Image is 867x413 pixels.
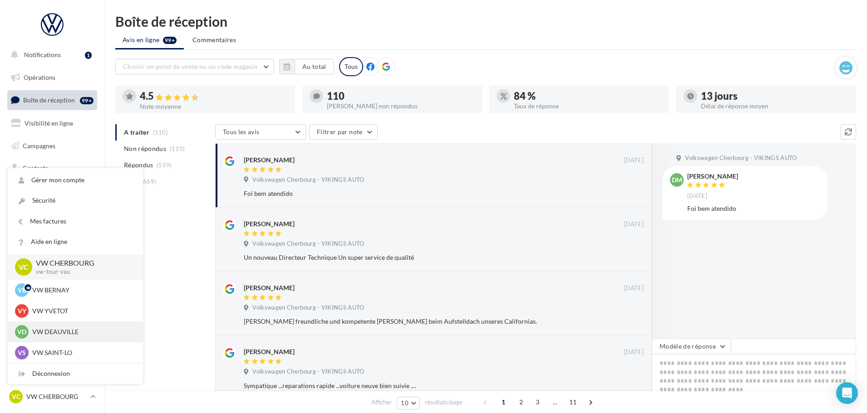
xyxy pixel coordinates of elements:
span: Répondus [124,160,153,170]
div: 4.5 [140,91,288,102]
span: 1 [496,395,511,409]
a: Campagnes [5,136,99,155]
div: Tous [339,57,363,76]
span: Volkswagen Cherbourg - VIKINGS AUTO [685,154,797,162]
span: (669) [141,178,157,185]
div: [PERSON_NAME] [687,173,738,180]
div: Un nouveau Directeur Technique Un super service de qualité [244,253,585,262]
span: Boîte de réception [23,96,75,104]
span: ... [548,395,562,409]
span: DM [672,175,682,185]
span: VD [17,327,26,336]
p: VW DEAUVILLE [32,327,132,336]
p: VW CHERBOURG [36,258,128,268]
div: Boîte de réception [115,15,856,28]
div: 13 jours [701,91,849,101]
span: VS [18,348,26,357]
div: Note moyenne [140,103,288,110]
span: Notifications [24,51,61,58]
span: [DATE] [624,156,644,165]
div: 110 [327,91,475,101]
span: [DATE] [687,192,707,200]
div: 84 % [514,91,662,101]
div: Sympatique ...reparations rapide ...voiture neuve bien suivie .... [244,381,585,390]
div: Déconnexion [8,364,143,384]
a: Gérer mon compte [8,170,143,190]
span: 2 [514,395,528,409]
a: Opérations [5,68,99,87]
p: VW YVETOT [32,306,132,316]
span: [DATE] [624,348,644,356]
a: PLV et print personnalisable [5,226,99,253]
button: Choisir un point de vente ou un code magasin [115,59,274,74]
a: Médiathèque [5,181,99,200]
div: [PERSON_NAME] [244,155,295,165]
div: 99+ [80,97,94,104]
div: [PERSON_NAME] non répondus [327,103,475,109]
span: 11 [566,395,581,409]
a: Aide en ligne [8,232,143,252]
div: [PERSON_NAME] [244,347,295,356]
span: VB [18,286,26,295]
a: Campagnes DataOnDemand [5,257,99,283]
a: VC VW CHERBOURG [7,388,97,405]
a: Sécurité [8,190,143,211]
span: Commentaires [192,35,236,44]
span: Volkswagen Cherbourg - VIKINGS AUTO [252,304,364,312]
button: Tous les avis [215,124,306,140]
a: Contacts [5,159,99,178]
button: Au total [295,59,334,74]
span: 10 [401,399,409,407]
span: Tous les avis [223,128,260,136]
button: 10 [397,397,420,409]
span: (559) [157,161,172,169]
p: vw-tour-vau [36,268,128,276]
div: [PERSON_NAME] [244,283,295,292]
span: Opérations [24,73,55,81]
div: Foi bem atendido [244,189,585,198]
span: Choisir un point de vente ou un code magasin [123,63,257,70]
span: Volkswagen Cherbourg - VIKINGS AUTO [252,176,364,184]
span: [DATE] [624,284,644,292]
p: VW BERNAY [32,286,132,295]
button: Au total [279,59,334,74]
span: 3 [530,395,545,409]
div: Open Intercom Messenger [836,382,858,404]
a: Mes factures [8,211,143,232]
span: résultats/page [425,398,463,407]
div: Délai de réponse moyen [701,103,849,109]
span: Campagnes [23,141,55,149]
span: Non répondus [124,144,166,153]
p: VW CHERBOURG [26,392,87,401]
button: Filtrer par note [309,124,378,140]
a: Boîte de réception99+ [5,90,99,110]
p: VW SAINT-LO [32,348,132,357]
div: Taux de réponse [514,103,662,109]
div: Foi bem atendido [687,204,820,213]
a: Visibilité en ligne [5,114,99,133]
span: VY [18,306,26,316]
span: Afficher [371,398,392,407]
a: Calendrier [5,204,99,223]
span: [DATE] [624,220,644,228]
span: Contacts [23,164,48,172]
span: Volkswagen Cherbourg - VIKINGS AUTO [252,368,364,376]
div: [PERSON_NAME] [244,219,295,228]
div: [PERSON_NAME] freundliche und kompetente [PERSON_NAME] beim Aufstelldach unseres Californias. [244,317,585,326]
span: VC [12,392,20,401]
div: 1 [85,52,92,59]
span: Visibilité en ligne [25,119,73,127]
button: Notifications 1 [5,45,95,64]
span: VC [19,262,29,272]
span: (110) [170,145,185,152]
span: Volkswagen Cherbourg - VIKINGS AUTO [252,240,364,248]
button: Modèle de réponse [652,339,731,354]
